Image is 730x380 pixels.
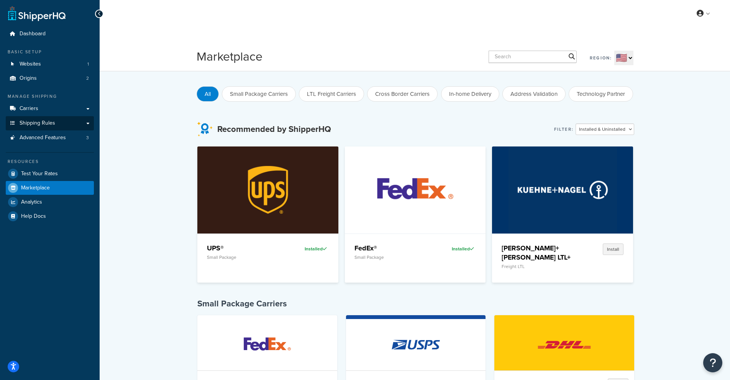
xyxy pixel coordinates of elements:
h1: Marketplace [197,48,262,65]
button: Address Validation [502,86,566,102]
img: FedEx® [361,146,469,233]
span: Analytics [21,199,42,206]
input: Search [489,51,577,63]
div: Resources [6,158,94,165]
span: 2 [86,75,89,82]
label: Filter: [554,124,574,135]
a: Help Docs [6,209,94,223]
a: FedEx®FedEx®Small PackageInstalled [345,146,486,283]
a: Carriers [6,102,94,116]
button: Install [603,243,623,255]
p: Small Package [207,255,280,260]
button: Technology Partner [569,86,633,102]
button: All [197,86,219,102]
a: Marketplace [6,181,94,195]
p: Small Package [354,255,427,260]
li: Websites [6,57,94,71]
span: 3 [86,135,89,141]
p: Freight LTL [502,264,574,269]
span: Marketplace [21,185,50,191]
button: Open Resource Center [703,353,722,372]
h4: UPS® [207,243,280,253]
li: Origins [6,71,94,86]
span: 1 [87,61,89,67]
a: Websites1 [6,57,94,71]
span: Shipping Rules [20,120,55,127]
button: In-home Delivery [441,86,499,102]
img: Kuehne+Nagel LTL+ [509,146,617,233]
a: UPS®UPS®Small PackageInstalled [197,146,338,283]
div: Installed [433,243,476,254]
img: USPS [382,318,449,372]
img: DHL Express® [531,318,598,372]
button: Cross Border Carriers [367,86,438,102]
a: Test Your Rates [6,167,94,181]
label: Region: [590,53,612,63]
img: UPS® [214,146,322,233]
a: Kuehne+Nagel LTL+[PERSON_NAME]+[PERSON_NAME] LTL+Freight LTLInstall [492,146,633,283]
a: Advanced Features3 [6,131,94,145]
span: Carriers [20,105,38,112]
span: Websites [20,61,41,67]
h4: Small Package Carriers [197,298,634,309]
button: LTL Freight Carriers [299,86,364,102]
span: Test Your Rates [21,171,58,177]
img: FedEx® [234,318,301,372]
h3: Recommended by ShipperHQ [217,125,331,134]
a: Shipping Rules [6,116,94,130]
button: Small Package Carriers [222,86,296,102]
a: Origins2 [6,71,94,86]
div: Basic Setup [6,49,94,55]
div: Manage Shipping [6,93,94,100]
a: Analytics [6,195,94,209]
li: Advanced Features [6,131,94,145]
h4: [PERSON_NAME]+[PERSON_NAME] LTL+ [502,243,574,262]
span: Origins [20,75,37,82]
h4: FedEx® [354,243,427,253]
span: Dashboard [20,31,46,37]
div: Installed [285,243,329,254]
span: Advanced Features [20,135,66,141]
a: Dashboard [6,27,94,41]
span: Help Docs [21,213,46,220]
